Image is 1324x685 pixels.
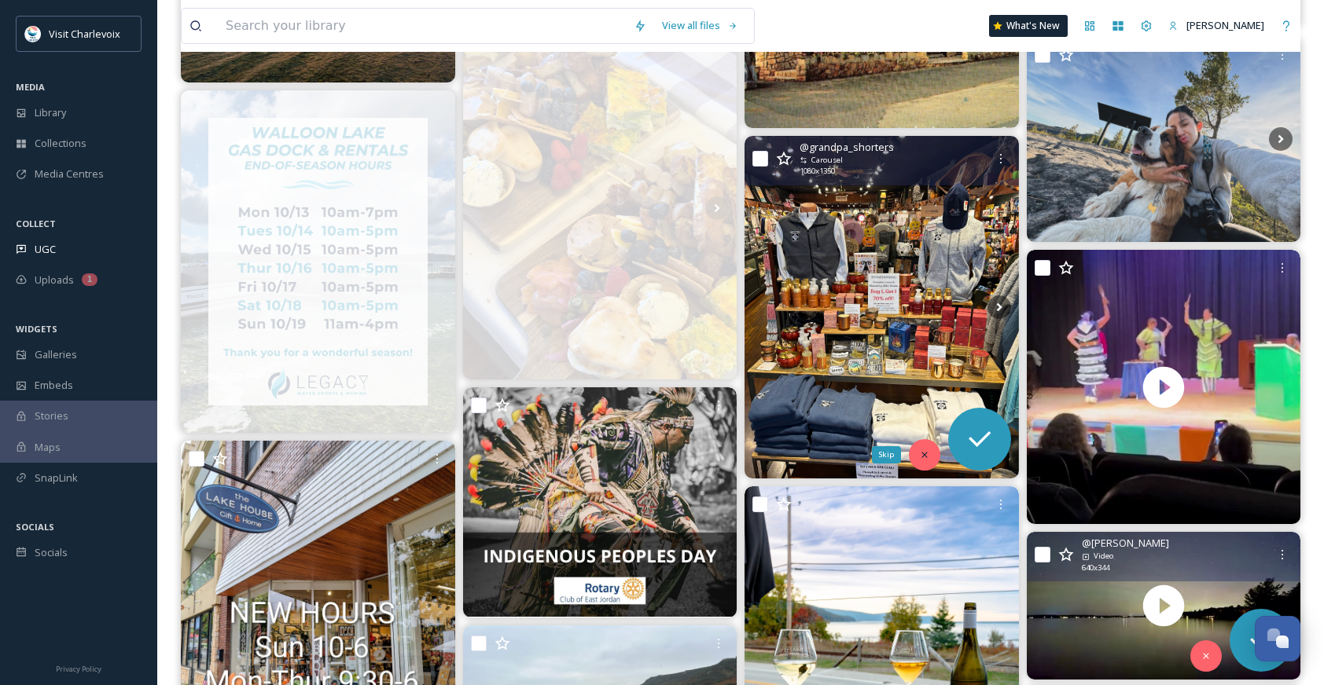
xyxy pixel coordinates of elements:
div: 1 [82,273,97,286]
span: WIDGETS [16,323,57,335]
span: UGC [35,242,56,257]
span: 1080 x 1350 [800,166,835,177]
span: Galleries [35,347,77,362]
a: View all files [654,10,746,41]
span: Carousel [811,155,843,166]
img: thumbnail [1026,250,1300,524]
img: Cozy up for fall on M-119! Our new sweatshirts are here, and our fall scents are on sale. Stop in... [745,136,1019,478]
span: @ grandpa_shorters [800,140,894,155]
span: Video [1094,551,1113,562]
a: [PERSON_NAME] [1160,10,1272,41]
span: Visit Charlevoix [49,27,120,41]
img: 🍳☕️🌅 Join us for brunch at the farm on Sunday, October 19th! Gather with friends and family in ou... [463,37,737,379]
span: [PERSON_NAME] [1186,18,1264,32]
img: thumbnail [1026,532,1300,680]
a: Privacy Policy [56,658,101,677]
span: Stories [35,408,68,423]
span: MEDIA [16,81,45,93]
span: 640 x 344 [1082,562,1109,573]
video: A bit of aurora over Torch Lake last night #torchlake #aurora #northernlights #auroraborealis #ni... [1026,532,1300,680]
span: Maps [35,440,61,455]
span: COLLECT [16,218,56,229]
span: Socials [35,545,68,560]
span: Embeds [35,378,73,393]
video: Today as we observe Indigenous Peoples' Day we would like to share with you a wonderful Arts & Cu... [1026,250,1300,524]
input: Search your library [218,9,626,43]
img: Visit-Charlevoix_Logo.jpg [25,26,41,42]
span: SnapLink [35,471,78,485]
span: @ [PERSON_NAME] [1082,536,1169,551]
span: SOCIALS [16,521,54,533]
img: Join our Club as we observe Indigenous Peoples' Day - a holiday that honors the history, culture,... [463,387,737,617]
span: Uploads [35,273,74,288]
img: All this time I thought I was showing *him* the world, but only now do I realize he was the one s... [1027,37,1301,242]
span: Collections [35,136,86,151]
a: What's New [989,15,1068,37]
span: Library [35,105,66,120]
span: Media Centres [35,167,104,181]
div: Skip [872,446,901,463]
img: As the boating season comes to a close, we’d like to thank everyone for another incredible summer... [181,90,455,433]
button: Open Chat [1255,616,1300,661]
span: Privacy Policy [56,664,101,674]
